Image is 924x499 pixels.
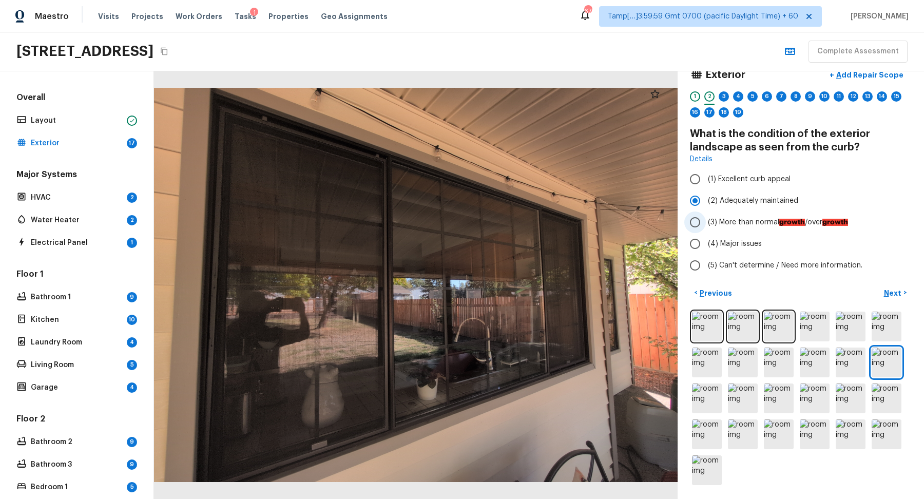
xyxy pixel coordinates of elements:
[708,239,762,249] span: (4) Major issues
[708,217,848,227] span: (3) More than normal /over
[127,238,137,248] div: 1
[268,11,309,22] span: Properties
[127,337,137,348] div: 4
[728,383,758,413] img: room img
[127,382,137,393] div: 4
[235,13,256,20] span: Tasks
[692,419,722,449] img: room img
[719,91,729,102] div: 3
[805,91,815,102] div: 9
[127,315,137,325] div: 10
[690,91,700,102] div: 1
[690,107,700,118] div: 16
[704,107,715,118] div: 17
[608,11,798,22] span: Tamp[…]3:59:59 Gmt 0700 (pacific Daylight Time) + 60
[31,437,123,447] p: Bathroom 2
[834,70,903,80] p: Add Repair Scope
[872,348,901,377] img: room img
[127,459,137,470] div: 9
[176,11,222,22] span: Work Orders
[884,288,903,298] p: Next
[690,127,912,154] h4: What is the condition of the exterior landscape as seen from the curb?
[704,91,715,102] div: 2
[31,337,123,348] p: Laundry Room
[690,154,713,164] a: Details
[779,219,805,226] ah_el_jm_1744637036066: growth
[708,260,862,271] span: (5) Can't determine / Need more information.
[800,348,830,377] img: room img
[762,91,772,102] div: 6
[836,383,865,413] img: room img
[31,482,123,492] p: Bedroom 1
[127,138,137,148] div: 17
[321,11,388,22] span: Geo Assignments
[31,238,123,248] p: Electrical Panel
[846,11,909,22] span: [PERSON_NAME]
[800,312,830,341] img: room img
[127,215,137,225] div: 2
[250,8,258,18] div: 1
[31,215,123,225] p: Water Heater
[31,315,123,325] p: Kitchen
[31,360,123,370] p: Living Room
[584,6,591,16] div: 670
[708,174,791,184] span: (1) Excellent curb appeal
[764,348,794,377] img: room img
[127,482,137,492] div: 5
[800,419,830,449] img: room img
[708,196,798,206] span: (2) Adequately maintained
[35,11,69,22] span: Maestro
[791,91,801,102] div: 8
[14,169,139,182] h5: Major Systems
[764,383,794,413] img: room img
[14,92,139,105] h5: Overall
[31,116,123,126] p: Layout
[764,312,794,341] img: room img
[862,91,873,102] div: 13
[127,292,137,302] div: 9
[698,288,732,298] p: Previous
[872,383,901,413] img: room img
[705,68,745,82] h4: Exterior
[14,413,139,427] h5: Floor 2
[879,284,912,301] button: Next>
[127,437,137,447] div: 9
[800,383,830,413] img: room img
[16,42,153,61] h2: [STREET_ADDRESS]
[728,348,758,377] img: room img
[872,312,901,341] img: room img
[31,292,123,302] p: Bathroom 1
[690,284,736,301] button: <Previous
[728,419,758,449] img: room img
[98,11,119,22] span: Visits
[877,91,887,102] div: 14
[31,382,123,393] p: Garage
[872,419,901,449] img: room img
[821,65,912,86] button: +Add Repair Scope
[733,107,743,118] div: 19
[127,360,137,370] div: 5
[14,268,139,282] h5: Floor 1
[692,455,722,485] img: room img
[822,219,848,226] ah_el_jm_1744637036066: growth
[819,91,830,102] div: 10
[131,11,163,22] span: Projects
[747,91,758,102] div: 5
[692,348,722,377] img: room img
[836,348,865,377] img: room img
[158,45,171,58] button: Copy Address
[719,107,729,118] div: 18
[692,383,722,413] img: room img
[728,312,758,341] img: room img
[776,91,786,102] div: 7
[891,91,901,102] div: 15
[31,459,123,470] p: Bathroom 3
[31,138,123,148] p: Exterior
[834,91,844,102] div: 11
[836,312,865,341] img: room img
[31,193,123,203] p: HVAC
[848,91,858,102] div: 12
[733,91,743,102] div: 4
[692,312,722,341] img: room img
[127,193,137,203] div: 2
